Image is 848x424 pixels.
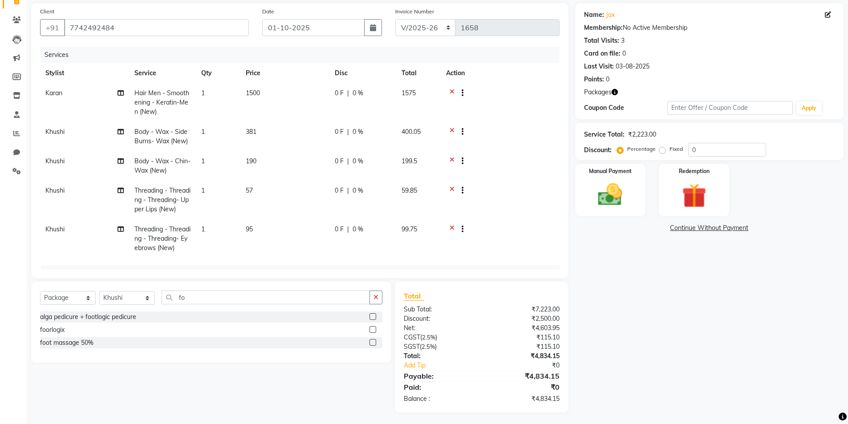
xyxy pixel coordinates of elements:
[584,145,612,155] div: Discount:
[40,325,65,335] div: foorlogix
[482,351,566,361] div: ₹4,834.15
[134,225,191,252] span: Threading - Threading - Threading- Eyebrows (New)
[240,63,329,83] th: Price
[584,23,835,32] div: No Active Membership
[134,157,191,174] span: Body - Wax - Chin- Wax (New)
[616,62,649,71] div: 03-08-2025
[45,225,65,233] span: Khushi
[201,225,205,233] span: 1
[395,8,434,16] label: Invoice Number
[397,305,482,314] div: Sub Total:
[347,186,349,195] span: |
[679,167,710,175] label: Redemption
[201,89,205,97] span: 1
[40,63,129,83] th: Stylist
[64,19,249,36] input: Search by Name/Mobile/Email/Code
[482,333,566,342] div: ₹115.10
[335,225,344,234] span: 0 F
[422,343,435,350] span: 2.5%
[41,47,566,63] div: Services
[404,343,420,351] span: SGST
[134,128,188,145] span: Body - Wax - Side Burns- Wax (New)
[134,186,191,213] span: Threading - Threading - Threading- Upper Lips (New)
[606,10,615,20] a: Jax
[422,334,435,341] span: 2.5%
[162,291,370,304] input: Search
[584,23,623,32] div: Membership:
[621,36,625,45] div: 3
[441,63,560,83] th: Action
[335,186,344,195] span: 0 F
[45,186,65,194] span: Khushi
[246,225,253,233] span: 95
[397,361,495,370] a: Add Tip
[246,128,256,136] span: 381
[482,305,566,314] div: ₹7,223.00
[584,75,604,84] div: Points:
[584,10,604,20] div: Name:
[402,186,417,194] span: 59.85
[397,382,482,392] div: Paid:
[402,225,417,233] span: 99.75
[196,63,240,83] th: Qty
[397,323,482,333] div: Net:
[482,382,566,392] div: ₹0
[353,186,363,195] span: 0 %
[606,75,609,84] div: 0
[397,342,482,351] div: ( )
[45,89,62,97] span: Karan
[628,130,656,139] div: ₹2,223.00
[584,36,619,45] div: Total Visits:
[397,371,482,381] div: Payable:
[201,186,205,194] span: 1
[45,157,65,165] span: Khushi
[335,89,344,98] span: 0 F
[796,101,822,115] button: Apply
[347,225,349,234] span: |
[201,157,205,165] span: 1
[201,128,205,136] span: 1
[347,127,349,137] span: |
[396,63,441,83] th: Total
[353,157,363,166] span: 0 %
[482,371,566,381] div: ₹4,834.15
[335,157,344,166] span: 0 F
[397,314,482,323] div: Discount:
[496,361,566,370] div: ₹0
[482,342,566,351] div: ₹115.10
[402,128,421,136] span: 400.05
[402,157,417,165] span: 199.5
[674,181,714,211] img: _gift.svg
[353,127,363,137] span: 0 %
[329,63,396,83] th: Disc
[246,89,260,97] span: 1500
[347,157,349,166] span: |
[482,323,566,333] div: ₹4,603.95
[589,167,632,175] label: Manual Payment
[584,88,612,97] span: Packages
[584,62,614,71] div: Last Visit:
[246,157,256,165] span: 190
[402,89,416,97] span: 1575
[134,89,189,116] span: Hair Men - Smoothening - Keratin-Men (New)
[482,394,566,404] div: ₹4,834.15
[669,145,683,153] label: Fixed
[45,128,65,136] span: Khushi
[577,223,842,233] a: Continue Without Payment
[129,63,196,83] th: Service
[667,101,793,115] input: Enter Offer / Coupon Code
[262,8,274,16] label: Date
[40,8,54,16] label: Client
[584,103,668,113] div: Coupon Code
[40,19,65,36] button: +91
[404,333,420,341] span: CGST
[584,49,621,58] div: Card on file:
[397,351,482,361] div: Total:
[347,89,349,98] span: |
[41,265,566,282] div: Packages
[622,49,626,58] div: 0
[584,130,625,139] div: Service Total:
[397,333,482,342] div: ( )
[353,225,363,234] span: 0 %
[590,181,630,209] img: _cash.svg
